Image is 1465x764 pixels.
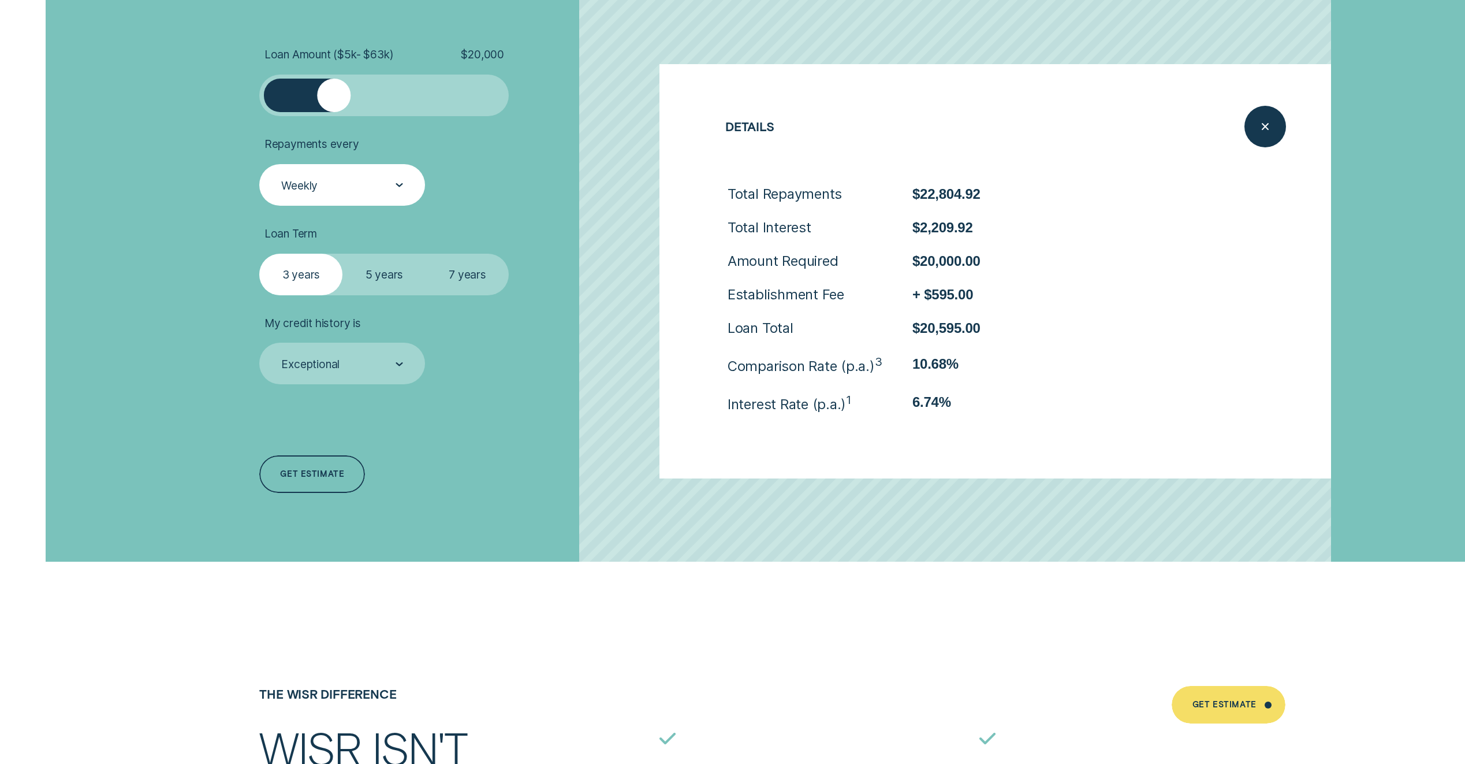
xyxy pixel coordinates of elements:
a: Get Estimate [1172,686,1285,724]
button: Close loan details [1244,106,1286,147]
span: Loan Term [264,227,317,240]
label: 3 years [259,254,342,295]
span: My credit history is [264,316,361,330]
label: 5 years [342,254,426,295]
a: Get estimate [259,455,365,493]
span: Repayments every [264,137,359,151]
div: Exceptional [281,357,340,371]
div: Weekly [281,179,318,192]
span: $ 20,000 [461,47,504,61]
span: See details [1146,355,1201,372]
label: 7 years [426,254,509,295]
h4: The Wisr Difference [259,687,565,701]
button: See details [1094,342,1201,388]
span: Loan Amount ( $5k - $63k ) [264,47,394,61]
